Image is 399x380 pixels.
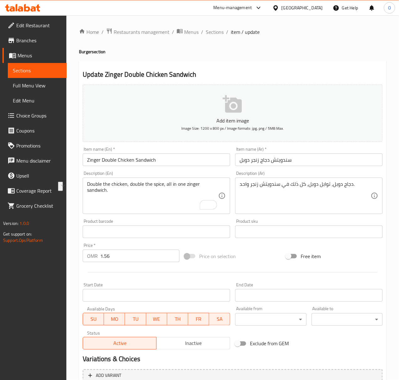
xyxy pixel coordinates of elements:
span: 1.0.0 [19,219,29,227]
a: Edit Menu [8,93,67,108]
span: MO [106,315,122,324]
span: Coverage Report [16,187,62,195]
h4: Burger section [79,49,386,55]
button: FR [188,313,209,325]
span: SU [85,315,101,324]
li: / [172,28,174,36]
span: Restaurants management [114,28,169,36]
button: WE [146,313,167,325]
span: Inactive [159,339,228,348]
h2: Variations & Choices [83,355,383,364]
p: Add item image [92,117,373,124]
span: TU [127,315,143,324]
button: Inactive [156,337,230,350]
input: Please enter product sku [235,226,383,238]
span: FR [191,315,207,324]
span: Grocery Checklist [16,202,62,210]
li: / [201,28,203,36]
span: Menus [184,28,199,36]
span: Coupons [16,127,62,134]
a: Coverage Report [3,183,67,198]
button: MO [104,313,125,325]
span: Active [85,339,154,348]
a: Sections [8,63,67,78]
a: Upsell [3,168,67,183]
input: Enter name En [83,154,230,166]
span: SA [212,315,228,324]
a: Menu disclaimer [3,153,67,168]
span: Choice Groups [16,112,62,119]
span: Price on selection [199,252,236,260]
a: Menus [177,28,199,36]
span: item / update [231,28,260,36]
span: Upsell [16,172,62,180]
nav: breadcrumb [79,28,386,36]
a: Full Menu View [8,78,67,93]
h2: Update Zinger Double Chicken Sandwich [83,70,383,79]
a: Edit Restaurant [3,18,67,33]
div: [GEOGRAPHIC_DATA] [282,4,323,11]
div: ​ [312,313,383,326]
p: OMR [87,252,98,260]
a: Home [79,28,99,36]
input: Enter name Ar [235,154,383,166]
span: Add variant [96,372,121,380]
button: Active [83,337,157,350]
a: Coupons [3,123,67,138]
span: TH [170,315,186,324]
li: / [226,28,228,36]
textarea: To enrich screen reader interactions, please activate Accessibility in Grammarly extension settings [87,181,218,211]
span: Menus [18,52,62,59]
input: Please enter price [100,250,179,262]
a: Grocery Checklist [3,198,67,213]
button: TH [167,313,188,325]
button: Add item imageImage Size: 1200 x 800 px / Image formats: jpg, png / 5MB Max. [83,85,383,142]
button: TU [125,313,146,325]
span: WE [149,315,165,324]
a: Choice Groups [3,108,67,123]
a: Promotions [3,138,67,153]
span: Get support on: [3,230,32,238]
button: SA [209,313,230,325]
span: Free item [301,252,321,260]
a: Restaurants management [106,28,169,36]
span: Sections [13,67,62,74]
span: Edit Menu [13,97,62,104]
button: SU [83,313,104,325]
input: Please enter product barcode [83,226,230,238]
span: Menu disclaimer [16,157,62,164]
span: Edit Restaurant [16,22,62,29]
a: Support.OpsPlatform [3,236,43,244]
a: Sections [206,28,224,36]
span: Exclude from GEM [250,340,289,347]
span: Full Menu View [13,82,62,89]
span: Branches [16,37,62,44]
textarea: دجاج دوبل، توابل دوبل، كل ذلك في سندويتش زنجر واحد. [240,181,371,211]
span: Promotions [16,142,62,149]
span: Version: [3,219,18,227]
span: O [388,4,391,11]
span: Image Size: 1200 x 800 px / Image formats: jpg, png / 5MB Max. [182,125,284,132]
a: Menus [3,48,67,63]
div: Menu-management [214,4,252,12]
li: / [101,28,104,36]
div: ​ [235,313,306,326]
a: Branches [3,33,67,48]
